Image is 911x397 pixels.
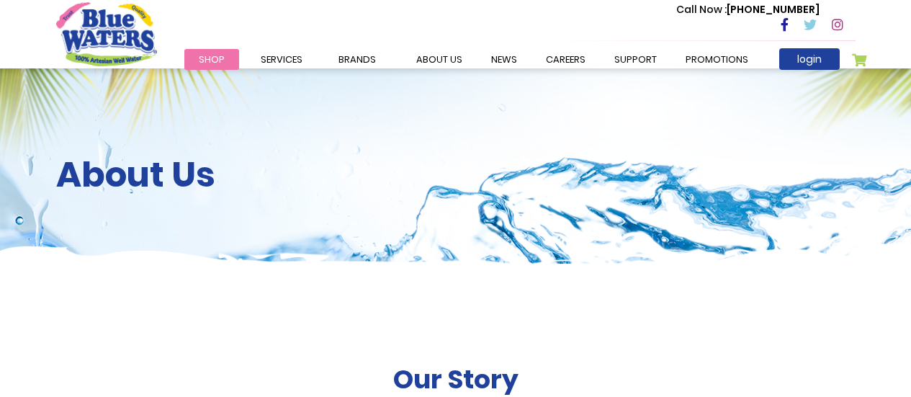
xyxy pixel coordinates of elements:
[676,2,727,17] span: Call Now :
[676,2,820,17] p: [PHONE_NUMBER]
[199,53,225,66] span: Shop
[477,49,531,70] a: News
[56,154,856,196] h2: About Us
[56,2,157,66] a: store logo
[402,49,477,70] a: about us
[531,49,600,70] a: careers
[600,49,671,70] a: support
[338,53,376,66] span: Brands
[671,49,763,70] a: Promotions
[261,53,302,66] span: Services
[393,364,519,395] h2: Our Story
[779,48,840,70] a: login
